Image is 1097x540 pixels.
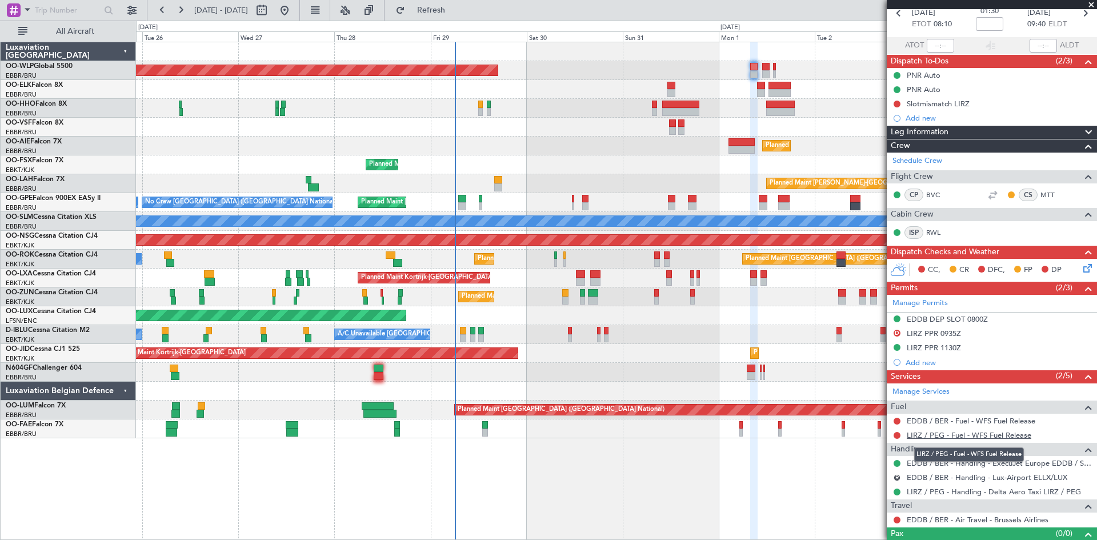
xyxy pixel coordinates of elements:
[912,19,931,30] span: ETOT
[361,194,568,211] div: Planned Maint [GEOGRAPHIC_DATA] ([GEOGRAPHIC_DATA] National)
[906,358,1091,367] div: Add new
[6,327,28,334] span: D-IBLU
[6,354,34,363] a: EBKT/KJK
[754,345,887,362] div: Planned Maint Kortrijk-[GEOGRAPHIC_DATA]
[891,443,923,456] span: Handling
[6,119,63,126] a: OO-VSFFalcon 8X
[934,19,952,30] span: 08:10
[6,138,30,145] span: OO-AIE
[6,421,32,428] span: OO-FAE
[894,330,900,337] button: D
[390,1,459,19] button: Refresh
[926,227,952,238] a: RWL
[907,487,1081,497] a: LIRZ / PEG - Handling - Delta Aero Taxi LIRZ / PEG
[928,265,940,276] span: CC,
[6,157,32,164] span: OO-FSX
[145,194,337,211] div: No Crew [GEOGRAPHIC_DATA] ([GEOGRAPHIC_DATA] National)
[369,156,502,173] div: Planned Maint Kortrijk-[GEOGRAPHIC_DATA]
[6,119,32,126] span: OO-VSF
[907,85,940,94] div: PNR Auto
[6,195,33,202] span: OO-GPE
[6,289,98,296] a: OO-ZUNCessna Citation CJ4
[6,289,34,296] span: OO-ZUN
[6,279,34,287] a: EBKT/KJK
[478,250,611,267] div: Planned Maint Kortrijk-[GEOGRAPHIC_DATA]
[927,39,954,53] input: --:--
[6,270,33,277] span: OO-LXA
[527,31,623,42] div: Sat 30
[1056,370,1072,382] span: (2/5)
[623,31,719,42] div: Sun 31
[194,5,248,15] span: [DATE] - [DATE]
[13,22,124,41] button: All Aircraft
[6,176,33,183] span: OO-LAH
[6,346,30,353] span: OO-JID
[891,139,910,153] span: Crew
[1019,189,1038,201] div: CS
[906,113,1091,123] div: Add new
[6,138,62,145] a: OO-AIEFalcon 7X
[1056,527,1072,539] span: (0/0)
[6,176,65,183] a: OO-LAHFalcon 7X
[907,329,961,338] div: LIRZ PPR 0935Z
[907,70,940,80] div: PNR Auto
[6,185,37,193] a: EBBR/BRU
[6,402,34,409] span: OO-LUM
[892,386,950,398] a: Manage Services
[30,27,121,35] span: All Aircraft
[1024,265,1032,276] span: FP
[907,416,1035,426] a: EDDB / BER - Fuel - WFS Fuel Release
[815,31,911,42] div: Tue 2
[1056,282,1072,294] span: (2/3)
[905,40,924,51] span: ATOT
[891,208,934,221] span: Cabin Crew
[338,326,520,343] div: A/C Unavailable [GEOGRAPHIC_DATA]-[GEOGRAPHIC_DATA]
[1056,55,1072,67] span: (2/3)
[334,31,430,42] div: Thu 28
[1060,40,1079,51] span: ALDT
[6,147,37,155] a: EBBR/BRU
[6,128,37,137] a: EBBR/BRU
[6,90,37,99] a: EBBR/BRU
[907,343,961,353] div: LIRZ PPR 1130Z
[959,265,969,276] span: CR
[907,515,1048,525] a: EDDB / BER - Air Travel - Brussels Airlines
[6,335,34,344] a: EBKT/KJK
[891,126,948,139] span: Leg Information
[894,474,900,481] button: R
[891,170,933,183] span: Flight Crew
[891,246,999,259] span: Dispatch Checks and Weather
[6,298,34,306] a: EBKT/KJK
[892,155,942,167] a: Schedule Crew
[907,473,1067,482] a: EDDB / BER - Handling - Lux-Airport ELLX/LUX
[1027,19,1046,30] span: 09:40
[914,447,1024,462] div: LIRZ / PEG - Fuel - WFS Fuel Release
[891,282,918,295] span: Permits
[1040,190,1066,200] a: MTT
[35,2,101,19] input: Trip Number
[746,250,926,267] div: Planned Maint [GEOGRAPHIC_DATA] ([GEOGRAPHIC_DATA])
[891,401,906,414] span: Fuel
[6,71,37,80] a: EBBR/BRU
[1048,19,1067,30] span: ELDT
[361,269,494,286] div: Planned Maint Kortrijk-[GEOGRAPHIC_DATA]
[766,137,946,154] div: Planned Maint [GEOGRAPHIC_DATA] ([GEOGRAPHIC_DATA])
[6,308,33,315] span: OO-LUX
[1051,265,1062,276] span: DP
[6,327,90,334] a: D-IBLUCessna Citation M2
[6,222,37,231] a: EBBR/BRU
[892,298,948,309] a: Manage Permits
[6,63,73,70] a: OO-WLPGlobal 5500
[6,101,35,107] span: OO-HHO
[6,101,67,107] a: OO-HHOFalcon 8X
[719,31,815,42] div: Mon 1
[6,251,34,258] span: OO-ROK
[431,31,527,42] div: Fri 29
[6,260,34,269] a: EBKT/KJK
[6,308,96,315] a: OO-LUXCessna Citation CJ4
[238,31,334,42] div: Wed 27
[907,314,988,324] div: EDDB DEP SLOT 0800Z
[720,23,740,33] div: [DATE]
[121,345,246,362] div: AOG Maint Kortrijk-[GEOGRAPHIC_DATA]
[980,6,999,17] span: 01:30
